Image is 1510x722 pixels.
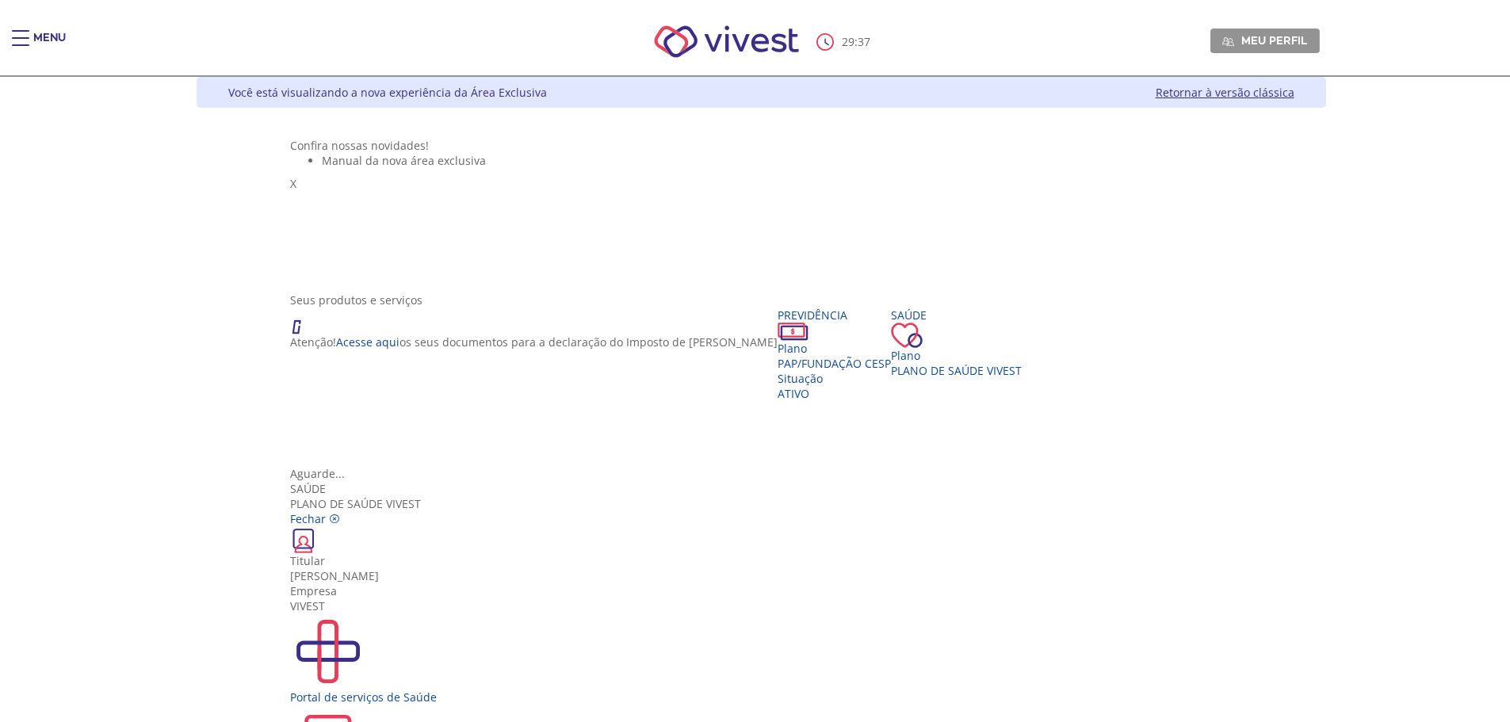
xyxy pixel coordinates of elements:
a: Meu perfil [1210,29,1320,52]
img: Meu perfil [1222,36,1234,48]
a: Fechar [290,511,340,526]
span: 37 [858,34,870,49]
img: ico_atencao.png [290,308,317,334]
div: Plano [891,348,1022,363]
section: <span lang="pt-BR" dir="ltr">Visualizador do Conteúdo da Web</span> 1 [290,138,1232,277]
span: 29 [842,34,854,49]
a: Retornar à versão clássica [1156,85,1294,100]
div: Empresa [290,583,1232,598]
div: Seus produtos e serviços [290,292,1232,308]
div: Menu [33,30,66,62]
div: [PERSON_NAME] [290,568,1232,583]
div: Plano [778,341,891,356]
img: ico_dinheiro.png [778,323,809,341]
span: Meu perfil [1241,33,1307,48]
div: Previdência [778,308,891,323]
div: Titular [290,553,1232,568]
div: Confira nossas novidades! [290,138,1232,153]
div: Aguarde... [290,466,1232,481]
div: Saúde [891,308,1022,323]
span: Ativo [778,386,809,401]
span: X [290,176,296,191]
span: Manual da nova área exclusiva [322,153,486,168]
img: ico_carteirinha.png [290,526,317,553]
div: Você está visualizando a nova experiência da Área Exclusiva [228,85,547,100]
div: Saúde [290,481,1232,496]
div: : [816,33,874,51]
img: ico_coracao.png [891,323,923,348]
span: Plano de Saúde VIVEST [891,363,1022,378]
span: PAP/Fundação CESP [778,356,891,371]
a: Portal de serviços de Saúde [290,613,1232,705]
div: VIVEST [290,598,1232,613]
div: Plano de Saúde VIVEST [290,481,1232,511]
img: PortalSaude.svg [290,613,366,690]
a: Saúde PlanoPlano de Saúde VIVEST [891,308,1022,378]
img: Vivest [636,8,816,75]
a: Previdência PlanoPAP/Fundação CESP SituaçãoAtivo [778,308,891,401]
a: Acesse aqui [336,334,399,350]
p: Atenção! os seus documentos para a declaração do Imposto de [PERSON_NAME] [290,334,778,350]
div: Situação [778,371,891,386]
span: Fechar [290,511,326,526]
div: Portal de serviços de Saúde [290,690,1232,705]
